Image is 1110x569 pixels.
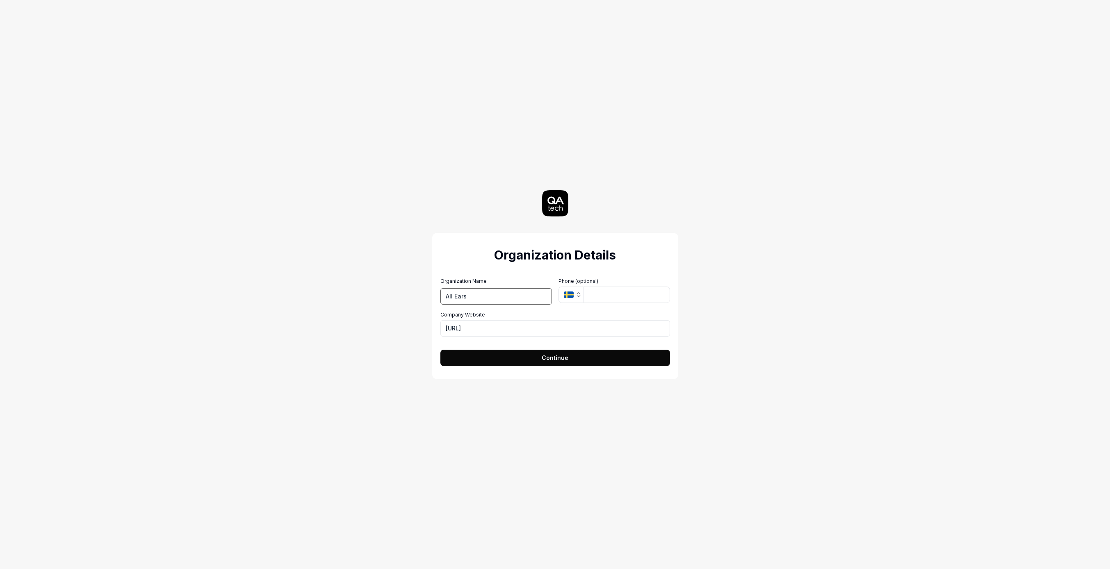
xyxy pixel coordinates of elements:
label: Company Website [440,311,670,319]
label: Organization Name [440,278,552,285]
input: https:// [440,320,670,337]
label: Phone (optional) [558,278,670,285]
span: Continue [542,353,568,362]
h2: Organization Details [440,246,670,264]
button: Continue [440,350,670,366]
